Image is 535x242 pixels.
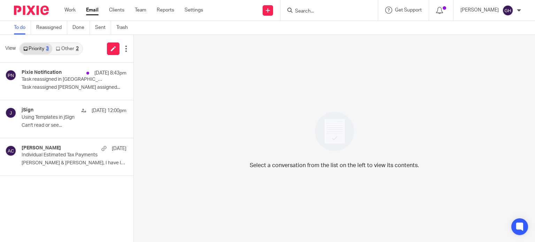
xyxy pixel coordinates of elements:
[14,6,49,15] img: Pixie
[502,5,513,16] img: svg%3E
[14,21,31,34] a: To do
[5,70,16,81] img: svg%3E
[5,145,16,156] img: svg%3E
[22,107,33,113] h4: jSign
[22,123,126,128] p: Can't read or see...
[460,7,499,14] p: [PERSON_NAME]
[112,145,126,152] p: [DATE]
[20,43,52,54] a: Priority3
[22,160,126,166] p: [PERSON_NAME] & [PERSON_NAME], I have launched all four...
[92,107,126,114] p: [DATE] 12:00pm
[95,21,111,34] a: Sent
[94,70,126,77] p: [DATE] 8:43pm
[22,152,106,158] p: Individual Estimated Tax Payments
[157,7,174,14] a: Reports
[72,21,90,34] a: Done
[5,45,16,52] span: View
[22,115,106,120] p: Using Templates in jSign
[116,21,133,34] a: Trash
[22,145,61,151] h4: [PERSON_NAME]
[22,85,126,91] p: Task reassigned [PERSON_NAME] assigned...
[46,46,49,51] div: 3
[294,8,357,15] input: Search
[185,7,203,14] a: Settings
[22,70,62,76] h4: Pixie Notification
[52,43,82,54] a: Other2
[76,46,79,51] div: 2
[36,21,67,34] a: Reassigned
[5,107,16,118] img: svg%3E
[310,107,359,156] img: image
[22,77,106,83] p: Task reassigned in [GEOGRAPHIC_DATA]
[64,7,76,14] a: Work
[86,7,99,14] a: Email
[395,8,422,13] span: Get Support
[250,161,419,170] p: Select a conversation from the list on the left to view its contents.
[135,7,146,14] a: Team
[109,7,124,14] a: Clients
